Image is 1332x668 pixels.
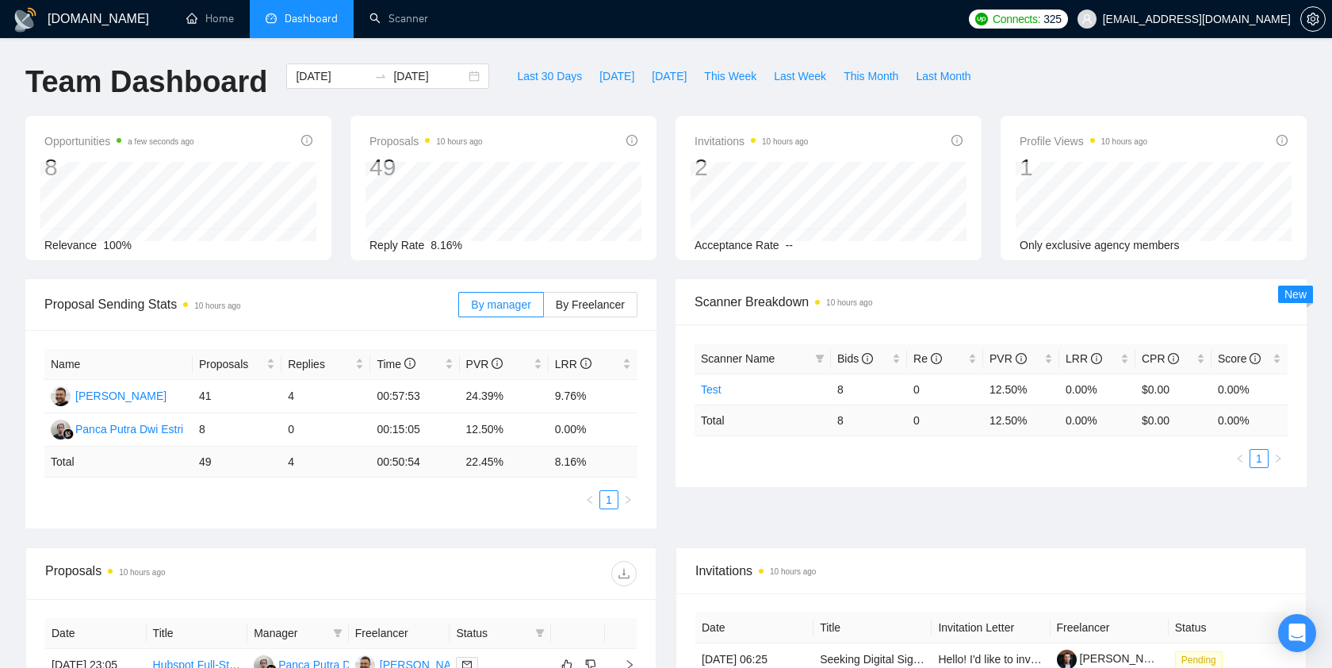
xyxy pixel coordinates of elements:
a: setting [1300,13,1326,25]
span: This Week [704,67,756,85]
span: Relevance [44,239,97,251]
span: info-circle [1168,353,1179,364]
th: Title [147,618,248,649]
td: 8 [831,405,907,436]
span: Connects: [993,10,1040,28]
td: Total [44,447,193,478]
a: searchScanner [369,12,428,25]
td: 0.00% [549,413,637,447]
td: 8 [831,374,907,405]
span: Replies [288,355,352,373]
time: a few seconds ago [128,137,193,146]
div: Open Intercom Messenger [1278,614,1316,652]
time: 10 hours ago [826,298,872,307]
td: 0 [907,405,983,436]
span: This Month [844,67,898,85]
time: 10 hours ago [1101,137,1147,146]
li: Next Page [1269,449,1288,468]
img: logo [13,7,38,33]
td: 22.45 % [460,447,549,478]
span: CPR [1142,352,1179,365]
img: MK [51,386,71,406]
time: 10 hours ago [762,137,808,146]
span: setting [1301,13,1325,25]
div: 1 [1020,152,1147,182]
td: 4 [281,447,370,478]
button: setting [1300,6,1326,32]
button: Last 30 Days [508,63,591,89]
td: $ 0.00 [1135,405,1211,436]
span: Profile Views [1020,132,1147,151]
button: left [1231,449,1250,468]
span: Last 30 Days [517,67,582,85]
div: [PERSON_NAME] [75,387,166,405]
img: PP [51,420,71,440]
span: Acceptance Rate [695,239,779,251]
td: 8.16 % [549,447,637,478]
th: Replies [281,349,370,380]
span: 325 [1043,10,1061,28]
span: info-circle [931,353,942,364]
a: MK[PERSON_NAME] [51,389,166,401]
li: Previous Page [1231,449,1250,468]
span: left [585,495,595,505]
span: info-circle [1250,353,1261,364]
span: Invitations [695,561,1287,581]
span: -- [786,239,793,251]
span: 100% [103,239,132,251]
a: [PERSON_NAME] [1057,652,1171,665]
span: download [612,567,636,580]
button: This Month [835,63,907,89]
span: info-circle [1091,353,1102,364]
span: Reply Rate [369,239,424,251]
span: New [1284,288,1307,301]
span: info-circle [580,358,591,369]
span: Scanner Breakdown [695,292,1288,312]
span: Proposals [199,355,263,373]
button: download [611,561,637,586]
span: left [1235,454,1245,463]
li: 1 [599,490,618,509]
td: 0.00 % [1211,405,1288,436]
button: [DATE] [591,63,643,89]
span: info-circle [626,135,637,146]
button: This Week [695,63,765,89]
span: Time [377,358,415,370]
span: filter [535,628,545,638]
button: right [618,490,637,509]
th: Proposals [193,349,281,380]
time: 10 hours ago [436,137,482,146]
span: Re [913,352,942,365]
span: Proposals [369,132,483,151]
span: info-circle [301,135,312,146]
span: Dashboard [285,12,338,25]
span: [DATE] [599,67,634,85]
span: By manager [471,298,530,311]
span: filter [330,621,346,645]
a: 1 [1250,450,1268,467]
span: Invitations [695,132,808,151]
th: Date [695,612,813,643]
td: 0 [281,413,370,447]
span: [DATE] [652,67,687,85]
img: upwork-logo.png [975,13,988,25]
span: 8.16% [431,239,462,251]
span: filter [333,628,343,638]
time: 10 hours ago [119,568,165,577]
span: PVR [466,358,503,370]
time: 10 hours ago [194,301,240,310]
td: 4 [281,380,370,413]
td: 12.50% [460,413,549,447]
td: 12.50% [983,374,1059,405]
span: user [1081,13,1093,25]
th: Name [44,349,193,380]
button: left [580,490,599,509]
span: Scanner Name [701,352,775,365]
span: info-circle [1016,353,1027,364]
td: 00:50:54 [370,447,459,478]
span: Last Month [916,67,970,85]
li: Next Page [618,490,637,509]
a: Seeking Digital Signage Decision-Makers at Mid-to-Large Enterprises – Paid Survey [820,653,1233,666]
button: Last Week [765,63,835,89]
span: By Freelancer [556,298,625,311]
